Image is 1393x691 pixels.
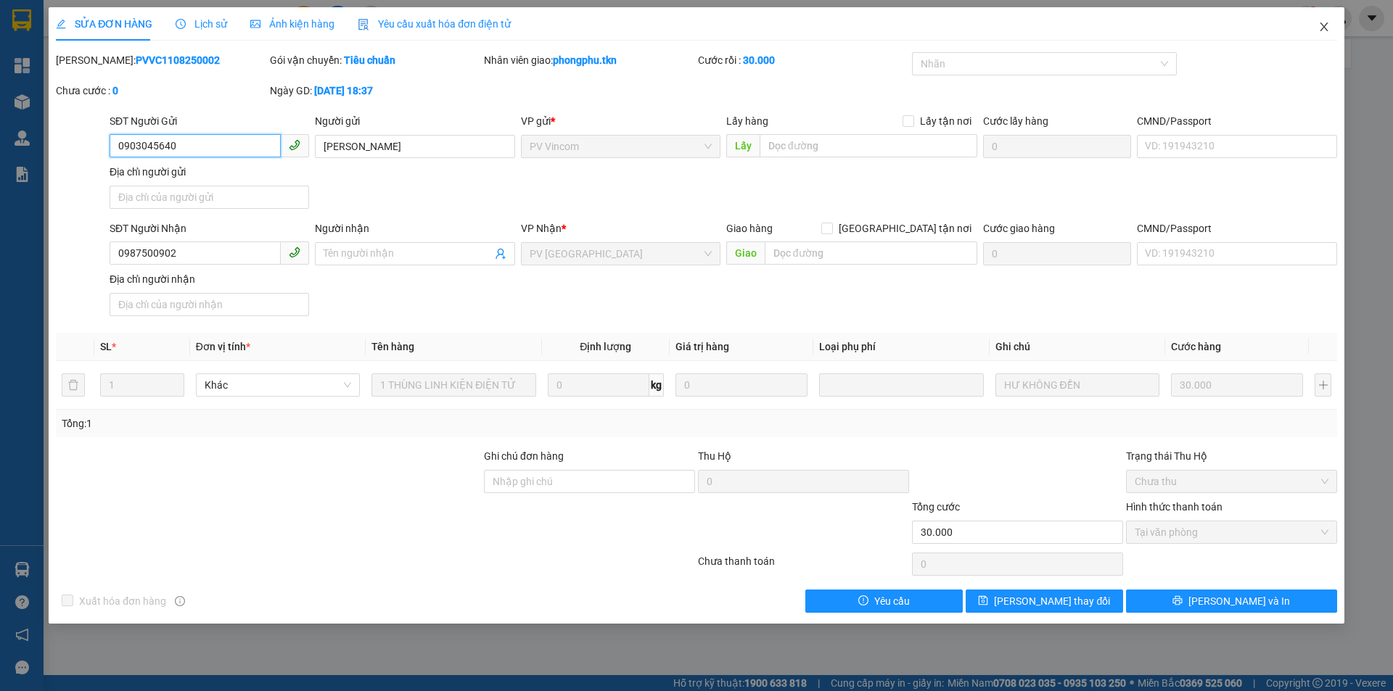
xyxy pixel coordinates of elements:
[698,450,731,462] span: Thu Hộ
[250,18,334,30] span: Ảnh kiện hàng
[250,19,260,29] span: picture
[912,501,960,513] span: Tổng cước
[874,593,910,609] span: Yêu cầu
[994,593,1110,609] span: [PERSON_NAME] thay đổi
[56,19,66,29] span: edit
[270,83,481,99] div: Ngày GD:
[110,271,309,287] div: Địa chỉ người nhận
[73,593,172,609] span: Xuất hóa đơn hàng
[110,220,309,236] div: SĐT Người Nhận
[110,164,309,180] div: Địa chỉ người gửi
[1126,589,1337,613] button: printer[PERSON_NAME] và In
[530,136,712,157] span: PV Vincom
[521,223,562,234] span: VP Nhận
[726,115,768,127] span: Lấy hàng
[743,54,775,66] b: 30.000
[56,83,267,99] div: Chưa cước :
[1135,471,1328,492] span: Chưa thu
[990,333,1165,361] th: Ghi chú
[765,241,977,265] input: Dọc đường
[726,223,773,234] span: Giao hàng
[521,113,720,129] div: VP gửi
[1188,593,1290,609] span: [PERSON_NAME] và In
[858,595,868,607] span: exclamation-circle
[675,373,808,397] input: 0
[289,139,300,151] span: phone
[205,374,351,396] span: Khác
[1172,595,1183,607] span: printer
[112,85,118,96] b: 0
[983,115,1048,127] label: Cước lấy hàng
[978,595,988,607] span: save
[176,19,186,29] span: clock-circle
[484,470,695,493] input: Ghi chú đơn hàng
[371,341,414,352] span: Tên hàng
[484,450,564,462] label: Ghi chú đơn hàng
[484,52,695,68] div: Nhân viên giao:
[696,553,911,579] div: Chưa thanh toán
[698,52,909,68] div: Cước rồi :
[196,341,250,352] span: Đơn vị tính
[1126,448,1337,464] div: Trạng thái Thu Hộ
[136,54,220,66] b: PVVC1108250002
[914,113,977,129] span: Lấy tận nơi
[314,85,373,96] b: [DATE] 18:37
[1137,113,1336,129] div: CMND/Passport
[1135,521,1328,543] span: Tại văn phòng
[358,19,369,30] img: icon
[175,596,185,606] span: info-circle
[315,220,514,236] div: Người nhận
[833,220,977,236] span: [GEOGRAPHIC_DATA] tận nơi
[371,373,535,397] input: VD: Bàn, Ghế
[1137,220,1336,236] div: CMND/Passport
[110,293,309,316] input: Địa chỉ của người nhận
[726,134,760,157] span: Lấy
[580,341,631,352] span: Định lượng
[1304,7,1344,48] button: Close
[1171,373,1303,397] input: 0
[995,373,1159,397] input: Ghi Chú
[675,341,729,352] span: Giá trị hàng
[270,52,481,68] div: Gói vận chuyển:
[726,241,765,265] span: Giao
[1126,501,1223,513] label: Hình thức thanh toán
[1315,373,1331,397] button: plus
[56,18,152,30] span: SỬA ĐƠN HÀNG
[805,589,963,613] button: exclamation-circleYêu cầu
[110,186,309,209] input: Địa chỉ của người gửi
[358,18,511,30] span: Yêu cầu xuất hóa đơn điện tử
[344,54,395,66] b: Tiêu chuẩn
[315,113,514,129] div: Người gửi
[62,415,538,431] div: Tổng: 1
[1171,341,1221,352] span: Cước hàng
[983,223,1055,234] label: Cước giao hàng
[176,18,227,30] span: Lịch sử
[530,243,712,265] span: PV Tây Ninh
[553,54,617,66] b: phongphu.tkn
[62,373,85,397] button: delete
[966,589,1123,613] button: save[PERSON_NAME] thay đổi
[56,52,267,68] div: [PERSON_NAME]:
[983,242,1131,265] input: Cước giao hàng
[1318,21,1330,33] span: close
[495,248,506,260] span: user-add
[760,134,977,157] input: Dọc đường
[110,113,309,129] div: SĐT Người Gửi
[983,135,1131,158] input: Cước lấy hàng
[649,373,664,397] span: kg
[100,341,112,352] span: SL
[289,247,300,258] span: phone
[813,333,989,361] th: Loại phụ phí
